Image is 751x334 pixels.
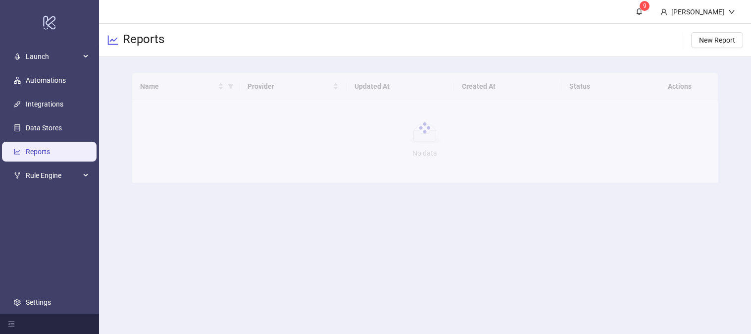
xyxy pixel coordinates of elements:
[26,166,80,185] span: Rule Engine
[8,321,15,328] span: menu-fold
[640,1,650,11] sup: 9
[667,6,728,17] div: [PERSON_NAME]
[691,32,743,48] button: New Report
[26,148,50,156] a: Reports
[107,34,119,46] span: line-chart
[643,2,647,9] span: 9
[26,124,62,132] a: Data Stores
[26,100,63,108] a: Integrations
[699,36,735,44] span: New Report
[26,47,80,66] span: Launch
[728,8,735,15] span: down
[26,76,66,84] a: Automations
[636,8,643,15] span: bell
[660,8,667,15] span: user
[123,32,164,49] h3: Reports
[14,53,21,60] span: rocket
[26,298,51,306] a: Settings
[14,172,21,179] span: fork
